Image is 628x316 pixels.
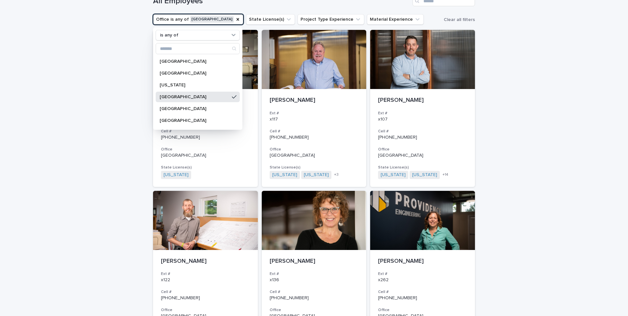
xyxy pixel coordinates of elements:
span: Clear all filters [444,17,475,22]
button: Clear all filters [441,15,475,25]
h3: Cell # [378,129,467,134]
p: [PERSON_NAME] [270,97,359,104]
a: [US_STATE] [164,172,189,178]
a: [PHONE_NUMBER] [378,296,417,300]
a: [PHONE_NUMBER] [270,296,309,300]
a: [PHONE_NUMBER] [378,135,417,140]
div: Search [156,43,240,54]
h3: Cell # [270,129,359,134]
p: [GEOGRAPHIC_DATA] [270,153,359,158]
h3: Cell # [161,129,250,134]
h3: Office [161,147,250,152]
p: [PERSON_NAME] [270,258,359,265]
h3: Office [270,307,359,313]
button: Office [153,14,243,25]
p: [GEOGRAPHIC_DATA] [160,71,229,76]
a: [PERSON_NAME]Ext #x107Cell #[PHONE_NUMBER]Office[GEOGRAPHIC_DATA]State License(s)[US_STATE] [US_S... [370,30,475,187]
h3: Office [378,307,467,313]
button: Material Experience [367,14,424,25]
h3: Ext # [270,271,359,277]
a: [PHONE_NUMBER] [161,135,200,140]
h3: Office [161,307,250,313]
a: x122 [161,278,170,282]
h3: Office [270,147,359,152]
a: x262 [378,278,389,282]
h3: Cell # [270,289,359,295]
a: [PERSON_NAME]Ext #x117Cell #[PHONE_NUMBER]Office[GEOGRAPHIC_DATA]State License(s)[US_STATE] [US_S... [262,30,367,187]
button: State License(s) [246,14,295,25]
input: Search [156,43,239,54]
p: [GEOGRAPHIC_DATA] [160,95,229,99]
h3: Ext # [378,271,467,277]
p: [GEOGRAPHIC_DATA] [161,153,250,158]
p: [GEOGRAPHIC_DATA] [160,118,229,123]
h3: State License(s) [378,165,467,170]
h3: Ext # [378,111,467,116]
p: [PERSON_NAME] [378,97,467,104]
a: [US_STATE] [304,172,329,178]
button: Project Type Experience [298,14,364,25]
h3: Office [378,147,467,152]
h3: Ext # [161,271,250,277]
p: [GEOGRAPHIC_DATA] [160,59,229,64]
h3: Cell # [161,289,250,295]
h3: Cell # [378,289,467,295]
h3: State License(s) [161,165,250,170]
a: [US_STATE] [272,172,297,178]
a: [US_STATE] [381,172,406,178]
p: [GEOGRAPHIC_DATA] [378,153,467,158]
a: [PHONE_NUMBER] [161,296,200,300]
a: [US_STATE] [412,172,437,178]
p: is any of [160,33,178,38]
span: + 14 [442,173,448,177]
p: [GEOGRAPHIC_DATA] [160,106,229,111]
a: x117 [270,117,278,122]
h3: Ext # [270,111,359,116]
span: + 3 [334,173,339,177]
h3: State License(s) [270,165,359,170]
a: x136 [270,278,279,282]
p: [PERSON_NAME] [378,258,467,265]
p: [PERSON_NAME] [161,258,250,265]
a: x107 [378,117,388,122]
a: [PHONE_NUMBER] [270,135,309,140]
p: [US_STATE] [160,83,229,87]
